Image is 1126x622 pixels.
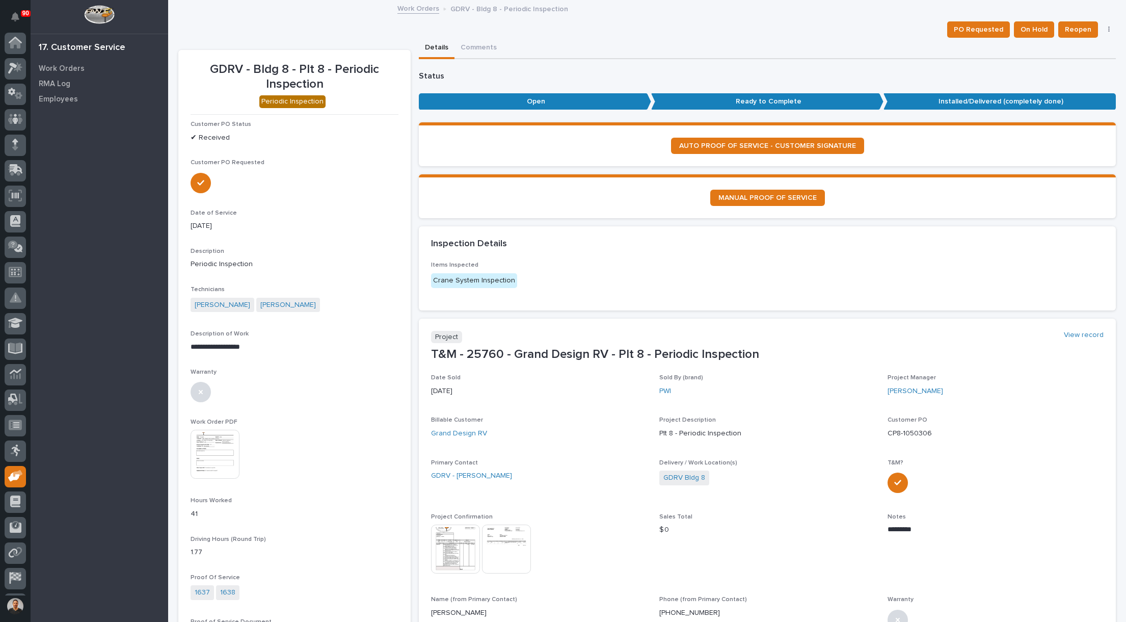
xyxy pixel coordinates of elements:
a: Work Orders [31,61,168,76]
h2: Inspection Details [431,239,507,250]
span: Warranty [888,597,914,603]
span: Primary Contact [431,460,478,466]
span: Project Description [659,417,716,423]
span: Sales Total [659,514,692,520]
a: AUTO PROOF OF SERVICE - CUSTOMER SIGNATURE [671,138,864,154]
span: Date Sold [431,375,461,381]
div: Crane System Inspection [431,273,517,288]
button: Reopen [1058,21,1098,38]
span: Customer PO Status [191,121,251,127]
button: PO Requested [947,21,1010,38]
span: Items Inspected [431,262,478,268]
a: MANUAL PROOF OF SERVICE [710,190,825,206]
span: Date of Service [191,210,237,216]
p: Plt 8 - Periodic Inspection [659,428,875,439]
p: GDRV - Bldg 8 - Plt 8 - Periodic Inspection [191,62,398,92]
span: AUTO PROOF OF SERVICE - CUSTOMER SIGNATURE [679,142,856,149]
a: GDRV Bldg 8 [663,473,705,483]
p: [DATE] [191,221,398,231]
span: Project Manager [888,375,936,381]
span: Delivery / Work Location(s) [659,460,737,466]
img: Workspace Logo [84,5,114,24]
span: Driving Hours (Round Trip) [191,536,266,542]
p: GDRV - Bldg 8 - Periodic Inspection [450,3,568,14]
span: Reopen [1065,23,1091,36]
a: 1638 [220,587,235,598]
a: 1637 [195,587,210,598]
a: [PERSON_NAME] [195,300,250,310]
button: Notifications [5,6,26,28]
p: [PERSON_NAME] [431,608,647,618]
p: Ready to Complete [651,93,883,110]
span: Billable Customer [431,417,483,423]
span: Warranty [191,369,217,375]
p: Installed/Delivered (completely done) [883,93,1116,110]
div: 17. Customer Service [39,42,125,54]
a: Employees [31,91,168,107]
a: [PERSON_NAME] [260,300,316,310]
span: Technicians [191,287,225,293]
p: $ 0 [659,525,875,535]
span: On Hold [1021,23,1048,36]
button: Details [419,38,454,59]
span: Description of Work [191,331,249,337]
span: Name (from Primary Contact) [431,597,517,603]
p: Periodic Inspection [191,259,398,270]
span: MANUAL PROOF OF SERVICE [718,194,817,201]
p: 1.77 [191,547,398,558]
p: RMA Log [39,80,70,89]
a: PWI [659,386,671,397]
div: Periodic Inspection [259,95,326,108]
span: Customer PO Requested [191,160,264,166]
span: Project Confirmation [431,514,493,520]
a: View record [1064,331,1104,340]
p: Project [431,331,462,344]
span: Customer PO [888,417,927,423]
p: T&M - 25760 - Grand Design RV - Plt 8 - Periodic Inspection [431,347,1104,362]
button: On Hold [1014,21,1054,38]
p: 90 [22,10,29,17]
span: Notes [888,514,906,520]
p: Open [419,93,651,110]
a: RMA Log [31,76,168,91]
span: T&M? [888,460,903,466]
span: Proof Of Service [191,575,240,581]
a: Work Orders [397,2,439,14]
a: Grand Design RV [431,428,487,439]
p: CP8-1050306 [888,428,1104,439]
button: Comments [454,38,503,59]
span: Phone (from Primary Contact) [659,597,747,603]
p: ✔ Received [191,133,398,143]
span: Description [191,248,224,254]
p: [PHONE_NUMBER] [659,608,720,618]
a: GDRV - [PERSON_NAME] [431,471,512,481]
span: Hours Worked [191,498,232,504]
a: [PERSON_NAME] [888,386,943,397]
span: Work Order PDF [191,419,237,425]
button: users-avatar [5,595,26,617]
p: 41 [191,509,398,520]
p: [DATE] [431,386,647,397]
span: Sold By (brand) [659,375,703,381]
p: Work Orders [39,64,85,73]
span: PO Requested [954,23,1003,36]
p: Employees [39,95,78,104]
div: Notifications90 [13,12,26,29]
p: Status [419,71,1116,81]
